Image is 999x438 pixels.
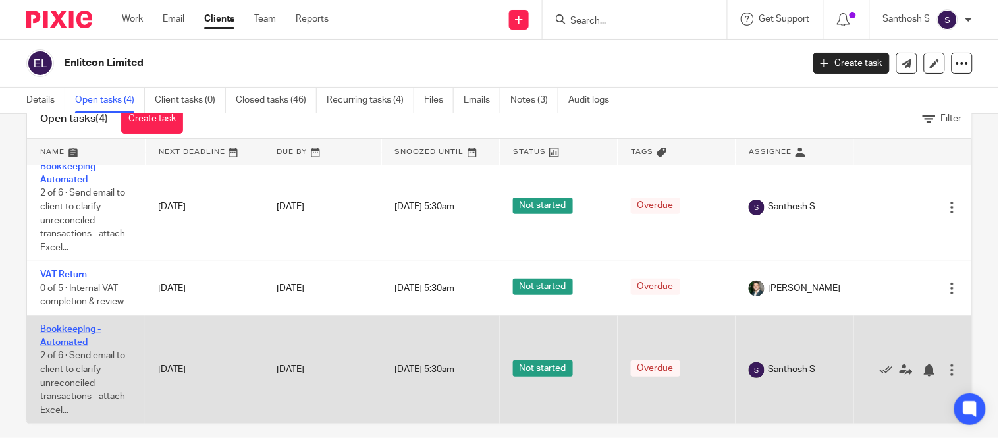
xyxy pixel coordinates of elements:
[464,88,500,113] a: Emails
[569,16,688,28] input: Search
[40,112,108,126] h1: Open tasks
[759,14,810,24] span: Get Support
[631,279,680,295] span: Overdue
[749,200,765,215] img: svg%3E
[631,198,680,214] span: Overdue
[155,88,226,113] a: Client tasks (0)
[122,13,143,26] a: Work
[768,282,840,295] span: [PERSON_NAME]
[394,203,454,212] span: [DATE] 5:30am
[937,9,958,30] img: svg%3E
[941,114,962,123] span: Filter
[880,363,900,376] a: Mark as done
[40,325,101,347] a: Bookkeeping - Automated
[568,88,619,113] a: Audit logs
[768,363,815,376] span: Santhosh S
[510,88,558,113] a: Notes (3)
[749,362,765,378] img: svg%3E
[95,113,108,124] span: (4)
[40,189,125,252] span: 2 of 6 · Send email to client to clarify unreconciled transactions - attach Excel...
[768,200,815,213] span: Santhosh S
[40,352,125,415] span: 2 of 6 · Send email to client to clarify unreconciled transactions - attach Excel...
[513,148,546,155] span: Status
[395,148,464,155] span: Snoozed Until
[40,284,124,307] span: 0 of 5 · Internal VAT completion & review
[26,88,65,113] a: Details
[236,88,317,113] a: Closed tasks (46)
[145,153,263,261] td: [DATE]
[513,360,573,377] span: Not started
[631,148,653,155] span: Tags
[75,88,145,113] a: Open tasks (4)
[40,270,87,279] a: VAT Return
[145,315,263,424] td: [DATE]
[394,284,454,293] span: [DATE] 5:30am
[813,53,890,74] a: Create task
[277,366,304,375] span: [DATE]
[631,360,680,377] span: Overdue
[64,56,647,70] h2: Enliteon Limited
[277,284,304,293] span: [DATE]
[145,261,263,315] td: [DATE]
[121,104,183,134] a: Create task
[296,13,329,26] a: Reports
[513,198,573,214] span: Not started
[883,13,931,26] p: Santhosh S
[424,88,454,113] a: Files
[277,203,304,212] span: [DATE]
[163,13,184,26] a: Email
[513,279,573,295] span: Not started
[204,13,234,26] a: Clients
[749,281,765,296] img: Max%20Raynor.png
[26,49,54,77] img: svg%3E
[394,366,454,375] span: [DATE] 5:30am
[26,11,92,28] img: Pixie
[254,13,276,26] a: Team
[327,88,414,113] a: Recurring tasks (4)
